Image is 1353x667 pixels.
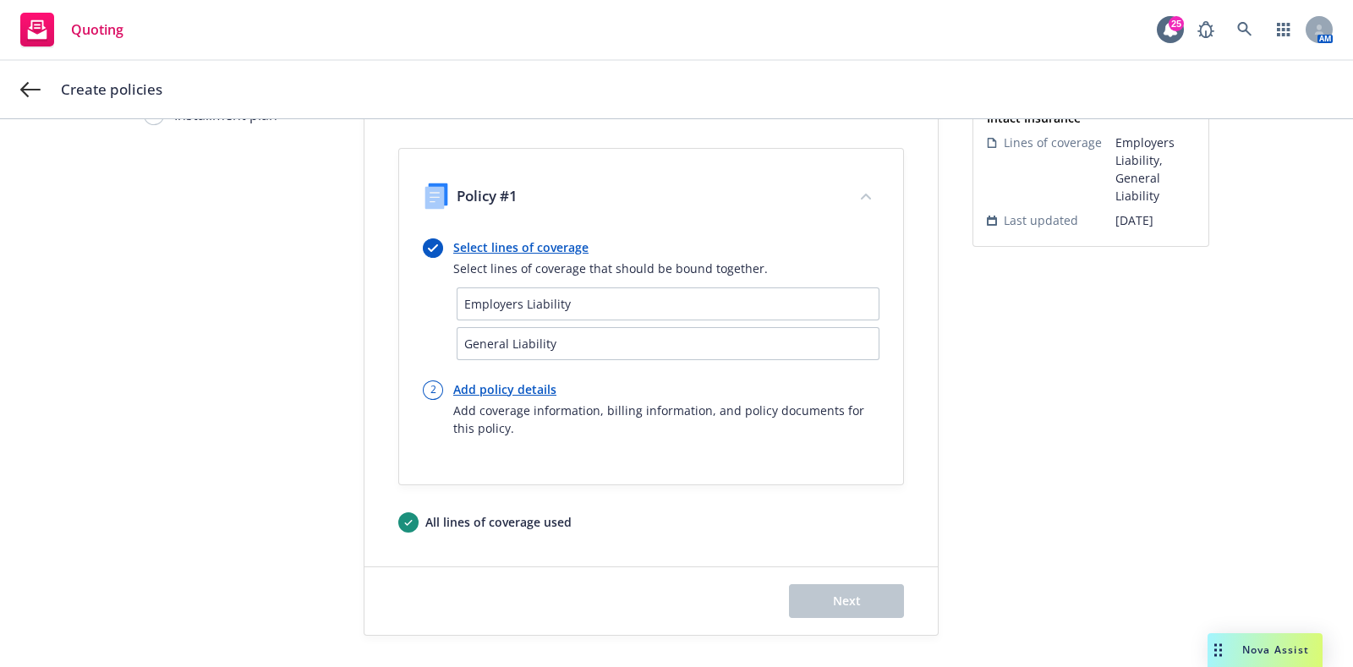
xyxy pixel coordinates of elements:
[1189,13,1223,46] a: Report a Bug
[464,295,872,313] div: Employers Liability
[1169,16,1184,31] div: 25
[71,23,123,36] span: Quoting
[457,187,518,205] h1: Policy #1
[789,584,904,618] button: Next
[425,513,572,531] div: All lines of coverage used
[1208,633,1323,667] button: Nova Assist
[453,380,879,398] a: Add policy details
[464,335,872,353] div: General Liability
[1004,134,1102,151] span: Lines of coverage
[453,402,879,437] div: Add coverage information, billing information, and policy documents for this policy.
[1267,13,1301,46] a: Switch app
[1242,642,1309,657] span: Nova Assist
[1004,211,1078,229] span: Last updated
[1228,13,1262,46] a: Search
[833,593,861,609] span: Next
[1115,211,1195,229] span: [DATE]
[453,260,768,277] div: Select lines of coverage that should be bound together.
[61,79,162,100] span: Create policies
[403,162,900,232] div: Policy #1collapse content
[852,183,879,210] button: collapse content
[423,380,443,400] div: 2
[1115,134,1195,205] span: Employers Liability, General Liability
[14,6,130,53] a: Quoting
[453,238,768,256] a: Select lines of coverage
[1208,633,1229,667] div: Drag to move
